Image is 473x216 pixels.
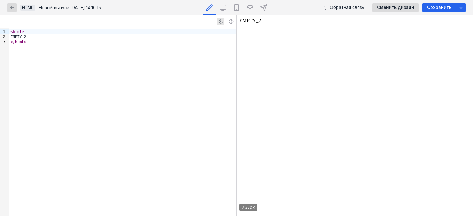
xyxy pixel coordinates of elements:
[10,29,13,34] span: <
[377,5,414,10] span: Сменить дизайн
[427,5,451,10] span: Сохранить
[24,40,26,44] span: >
[237,15,473,216] iframe: preview
[321,3,367,12] button: Обратная связь
[22,5,33,10] span: HTML
[330,5,364,10] span: Обратная связь
[22,29,24,34] span: >
[15,40,24,44] span: html
[9,34,236,40] div: EMPTY_2
[372,3,419,12] button: Сменить дизайн
[239,204,257,211] div: 767px
[422,3,456,12] button: Сохранить
[6,29,9,34] span: Fold line
[10,40,15,44] span: </
[13,29,22,34] span: html
[39,6,101,10] div: Новый выпуск [DATE] 14:10:15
